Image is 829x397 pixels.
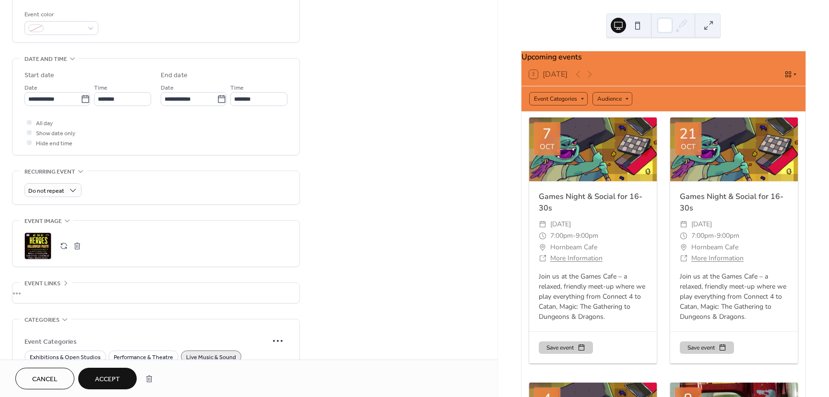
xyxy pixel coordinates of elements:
[576,230,598,242] span: 9:00pm
[680,191,783,213] a: Games Night & Social for 16-30s
[114,352,173,362] span: Performance & Theatre
[24,167,75,177] span: Recurring event
[691,242,738,253] span: Hornbeam Cafe
[680,230,687,242] div: ​
[32,374,58,385] span: Cancel
[12,283,299,303] div: •••
[717,230,739,242] span: 9:00pm
[680,242,687,253] div: ​
[186,352,236,362] span: Live Music & Sound
[670,271,798,322] div: Join us at the Games Cafe – a relaxed, friendly meet-up where we play everything from Connect 4 t...
[95,374,120,385] span: Accept
[550,242,597,253] span: Hornbeam Cafe
[24,315,59,325] span: Categories
[24,279,60,289] span: Event links
[36,118,53,128] span: All day
[691,254,744,263] a: More Information
[529,271,657,322] div: Join us at the Games Cafe – a relaxed, friendly meet-up where we play everything from Connect 4 t...
[161,70,188,81] div: End date
[36,139,72,149] span: Hide end time
[539,219,546,230] div: ​
[680,219,687,230] div: ​
[539,242,546,253] div: ​
[24,83,37,93] span: Date
[681,143,696,151] div: Oct
[36,128,75,139] span: Show date only
[550,230,573,242] span: 7:00pm
[539,191,642,213] a: Games Night & Social for 16-30s
[550,254,603,263] a: More Information
[691,230,714,242] span: 7:00pm
[550,219,571,230] span: [DATE]
[714,230,717,242] span: -
[15,368,74,389] button: Cancel
[680,253,687,264] div: ​
[543,127,551,141] div: 7
[679,127,697,141] div: 21
[24,337,268,347] span: Event Categories
[540,143,555,151] div: Oct
[573,230,576,242] span: -
[28,186,64,197] span: Do not repeat
[521,51,805,63] div: Upcoming events
[539,230,546,242] div: ​
[24,10,96,20] div: Event color
[24,233,51,259] div: ;
[230,83,244,93] span: Time
[161,83,174,93] span: Date
[539,341,593,354] button: Save event
[30,352,101,362] span: Exhibitions & Open Studios
[94,83,107,93] span: Time
[691,219,712,230] span: [DATE]
[680,341,734,354] button: Save event
[24,216,62,226] span: Event image
[78,368,137,389] button: Accept
[539,253,546,264] div: ​
[24,70,54,81] div: Start date
[24,54,67,64] span: Date and time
